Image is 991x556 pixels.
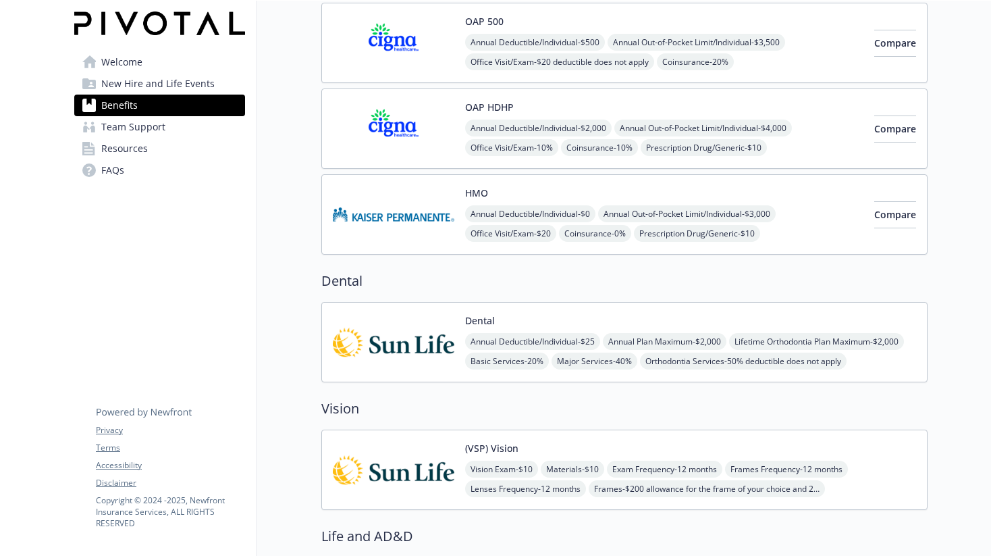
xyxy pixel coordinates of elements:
span: Welcome [101,51,142,73]
a: Accessibility [96,459,244,472]
span: Orthodontia Services - 50% deductible does not apply [640,353,847,370]
span: Major Services - 40% [552,353,637,370]
span: Compare [874,208,916,221]
span: Annual Out-of-Pocket Limit/Individual - $4,000 [614,120,792,136]
span: Coinsurance - 0% [559,225,631,242]
img: Sun Life Assurance Company of CA (US) carrier logo [333,441,454,499]
span: Coinsurance - 20% [657,53,734,70]
img: CIGNA carrier logo [333,14,454,72]
span: Office Visit/Exam - $20 deductible does not apply [465,53,654,70]
a: Terms [96,442,244,454]
span: Compare [874,36,916,49]
button: (VSP) Vision [465,441,518,455]
span: Annual Out-of-Pocket Limit/Individual - $3,000 [598,205,776,222]
span: Prescription Drug/Generic - $10 [641,139,767,156]
span: Annual Deductible/Individual - $500 [465,34,605,51]
span: Materials - $10 [541,461,604,478]
span: Annual Deductible/Individual - $0 [465,205,595,222]
a: FAQs [74,159,245,181]
span: Office Visit/Exam - $20 [465,225,556,242]
button: Compare [874,116,916,143]
span: Resources [101,138,148,159]
span: Coinsurance - 10% [561,139,638,156]
button: OAP HDHP [465,100,514,114]
span: Annual Deductible/Individual - $25 [465,333,600,350]
span: Annual Out-of-Pocket Limit/Individual - $3,500 [608,34,785,51]
span: Team Support [101,116,165,138]
h2: Vision [321,399,928,419]
span: Lifetime Orthodontia Plan Maximum - $2,000 [729,333,904,350]
span: Annual Plan Maximum - $2,000 [603,333,726,350]
button: OAP 500 [465,14,504,28]
a: Disclaimer [96,477,244,489]
a: Team Support [74,116,245,138]
span: Benefits [101,95,138,116]
span: Exam Frequency - 12 months [607,461,722,478]
a: Resources [74,138,245,159]
img: CIGNA carrier logo [333,100,454,157]
span: FAQs [101,159,124,181]
span: Frames Frequency - 12 months [725,461,848,478]
h2: Dental [321,271,928,291]
a: New Hire and Life Events [74,73,245,95]
img: Sun Life Assurance Company of CA (US) carrier logo [333,313,454,371]
a: Privacy [96,424,244,436]
button: Compare [874,30,916,57]
h2: Life and AD&D [321,526,928,547]
span: Prescription Drug/Generic - $10 [634,225,760,242]
span: Compare [874,122,916,135]
span: Office Visit/Exam - 10% [465,139,558,156]
span: New Hire and Life Events [101,73,215,95]
button: Compare [874,201,916,228]
a: Welcome [74,51,245,73]
span: Basic Services - 20% [465,353,549,370]
button: Dental [465,313,495,328]
span: Frames - $200 allowance for the frame of your choice and 20% off the amount over your allowance; ... [589,480,825,497]
p: Copyright © 2024 - 2025 , Newfront Insurance Services, ALL RIGHTS RESERVED [96,495,244,529]
span: Lenses Frequency - 12 months [465,480,586,497]
button: HMO [465,186,488,200]
img: Kaiser Permanente Insurance Company carrier logo [333,186,454,243]
span: Vision Exam - $10 [465,461,538,478]
span: Annual Deductible/Individual - $2,000 [465,120,612,136]
a: Benefits [74,95,245,116]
